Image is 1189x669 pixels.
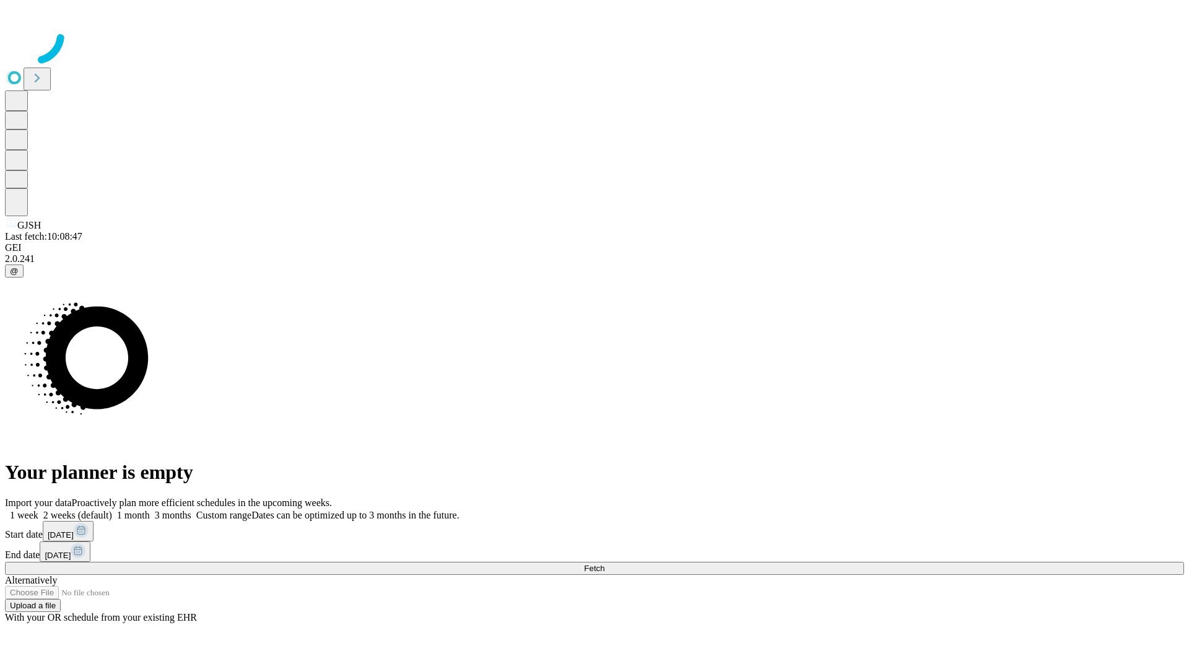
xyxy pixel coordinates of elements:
[5,562,1184,575] button: Fetch
[5,521,1184,541] div: Start date
[10,266,19,276] span: @
[43,510,112,520] span: 2 weeks (default)
[5,575,57,585] span: Alternatively
[72,497,332,508] span: Proactively plan more efficient schedules in the upcoming weeks.
[196,510,251,520] span: Custom range
[43,521,94,541] button: [DATE]
[5,612,197,623] span: With your OR schedule from your existing EHR
[117,510,150,520] span: 1 month
[5,461,1184,484] h1: Your planner is empty
[5,265,24,278] button: @
[5,242,1184,253] div: GEI
[5,497,72,508] span: Import your data
[5,599,61,612] button: Upload a file
[155,510,191,520] span: 3 months
[5,231,82,242] span: Last fetch: 10:08:47
[5,541,1184,562] div: End date
[5,253,1184,265] div: 2.0.241
[45,551,71,560] span: [DATE]
[40,541,90,562] button: [DATE]
[584,564,604,573] span: Fetch
[48,530,74,540] span: [DATE]
[251,510,459,520] span: Dates can be optimized up to 3 months in the future.
[10,510,38,520] span: 1 week
[17,220,41,230] span: GJSH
